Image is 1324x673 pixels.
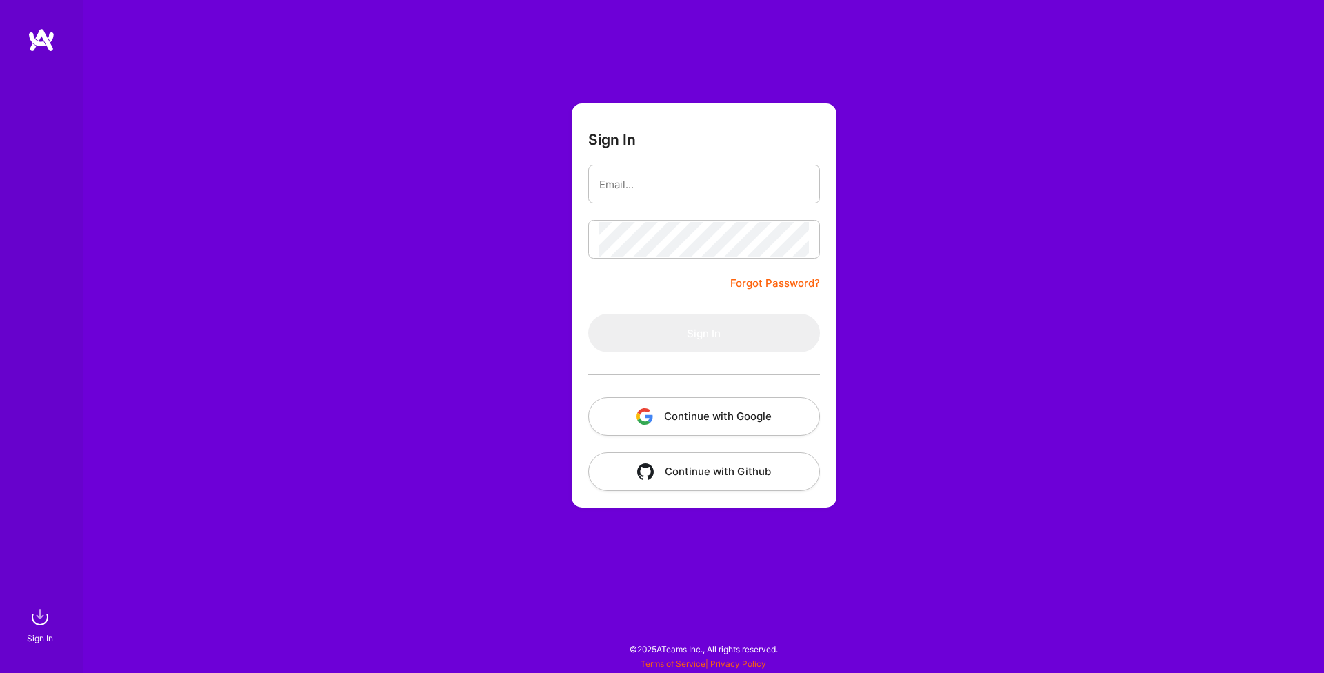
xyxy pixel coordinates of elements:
[588,452,820,491] button: Continue with Github
[27,631,53,645] div: Sign In
[28,28,55,52] img: logo
[641,659,766,669] span: |
[636,408,653,425] img: icon
[83,632,1324,666] div: © 2025 ATeams Inc., All rights reserved.
[730,275,820,292] a: Forgot Password?
[26,603,54,631] img: sign in
[29,603,54,645] a: sign inSign In
[588,131,636,148] h3: Sign In
[641,659,705,669] a: Terms of Service
[599,167,809,202] input: Email...
[588,397,820,436] button: Continue with Google
[710,659,766,669] a: Privacy Policy
[588,314,820,352] button: Sign In
[637,463,654,480] img: icon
